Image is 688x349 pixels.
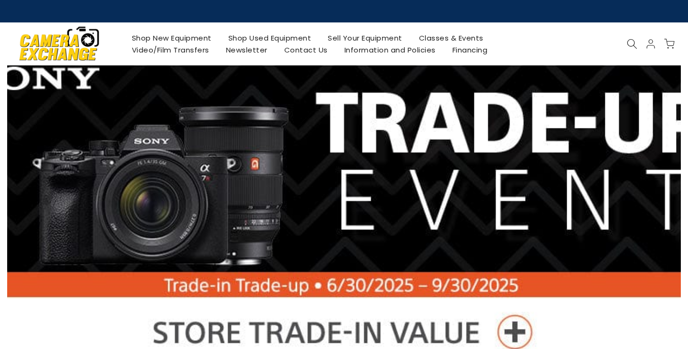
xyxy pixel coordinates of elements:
a: Video/Film Transfers [123,44,217,56]
a: Contact Us [276,44,336,56]
a: Sell Your Equipment [320,32,411,44]
a: Shop New Equipment [123,32,220,44]
a: Classes & Events [410,32,492,44]
a: Newsletter [217,44,276,56]
a: Financing [444,44,496,56]
a: Shop Used Equipment [220,32,320,44]
a: Information and Policies [336,44,444,56]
